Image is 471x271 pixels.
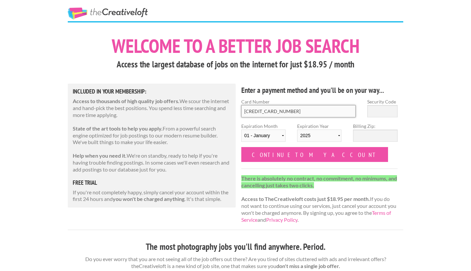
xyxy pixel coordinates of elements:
p: We scour the internet and hand-pick the best positions. You spend less time searching and more ti... [73,98,231,118]
strong: There is absolutely no contract, no commitment, no minimums, and cancelling just takes two clicks. [241,175,397,188]
label: Billing Zip: [353,123,397,130]
strong: Help when you need it. [73,152,127,159]
h4: Enter a payment method and you'll be on your way... [241,85,398,96]
p: From a powerful search engine optimized for job postings to our modern resume builder. We've buil... [73,125,231,146]
a: Privacy Policy [266,216,297,223]
h3: Access the largest database of jobs on the internet for just $18.95 / month [68,58,403,71]
label: Expiration Month [241,123,286,147]
label: Expiration Year [297,123,341,147]
a: Terms of Service [241,210,391,223]
h5: Included in Your Membership: [73,89,231,95]
label: Card Number [241,98,356,105]
p: If you're not completely happy, simply cancel your account within the first 24 hours and . It's t... [73,189,231,203]
strong: you won't be charged anything [113,196,184,202]
h5: free trial [73,180,231,186]
h1: Welcome to a better job search [68,36,403,56]
strong: State of the art tools to help you apply. [73,125,163,132]
strong: don't miss a single job offer. [276,263,340,269]
p: If you do not want to continue using our services, just cancel your account you won't be charged ... [241,175,398,223]
p: We're on standby, ready to help if you're having trouble finding postings. In some cases we'll ev... [73,152,231,173]
strong: Access to thousands of high quality job offers. [73,98,179,104]
strong: Access to TheCreativeloft costs just $18.95 per month. [241,196,370,202]
a: The Creative Loft [68,8,148,19]
select: Expiration Year [297,130,341,142]
h3: The most photography jobs you'll find anywhere. Period. [68,241,403,253]
label: Security Code [367,98,398,105]
select: Expiration Month [241,130,286,142]
input: Continue to my account [241,147,388,162]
